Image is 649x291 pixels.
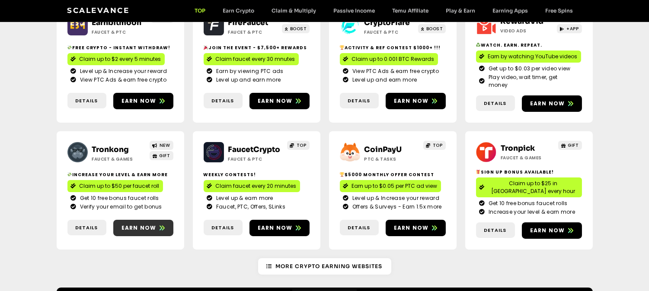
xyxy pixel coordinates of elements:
[530,100,565,108] span: Earn now
[325,7,384,14] a: Passive Income
[263,7,325,14] a: Claim & Multiply
[350,194,439,202] span: Level up & Increase your reward
[276,263,383,270] span: More Crypto Earning Websites
[287,141,310,150] a: TOP
[92,29,146,35] h2: Faucet & PTC
[258,224,293,232] span: Earn now
[228,29,282,35] h2: Faucet & PTC
[486,199,568,207] span: Get 10 free bonus faucet rolls
[340,44,446,51] h2: Activity & ref contest $1000+ !!!
[113,93,173,109] a: Earn now
[567,25,579,32] span: +APP
[438,7,484,14] a: Play & Earn
[67,220,106,236] a: Details
[386,220,446,236] a: Earn now
[67,45,72,50] img: 💸
[488,180,579,195] span: Claim up to $25 in [GEOGRAPHIC_DATA] every hour
[558,141,582,150] a: GIFT
[484,227,507,234] span: Details
[76,224,98,231] span: Details
[433,142,443,149] span: TOP
[204,93,243,109] a: Details
[160,152,170,159] span: GIFT
[522,222,582,239] a: Earn now
[204,220,243,236] a: Details
[501,17,544,26] a: RewardVid
[568,142,579,149] span: GIFT
[537,7,582,14] a: Free Spins
[426,25,443,32] span: BOOST
[364,156,419,162] h2: ptc & Tasks
[214,7,263,14] a: Earn Crypto
[80,182,160,190] span: Claim up to $50 per faucet roll
[78,76,166,84] span: View PTC Ads & earn free crypto
[352,55,435,63] span: Claim up to 0.001 BTC Rewards
[340,220,379,236] a: Details
[214,67,284,75] span: Earn by viewing PTC ads
[67,44,173,51] h2: Free crypto - Instant withdraw!
[350,76,417,84] span: Level up and earn more
[150,151,173,160] a: GIFT
[214,76,281,84] span: Level up and earn more
[204,180,300,192] a: Claim faucet every 20 minutes
[216,182,297,190] span: Claim faucet every 20 minutes
[67,172,72,177] img: 💸
[160,142,170,149] span: NEW
[476,43,480,47] img: ♻️
[80,55,161,63] span: Claim up to $2 every 5 minutes
[348,224,371,231] span: Details
[476,169,582,175] h2: Sign Up Bonus Available!
[67,93,106,109] a: Details
[204,45,208,50] img: 🎉
[297,142,307,149] span: TOP
[476,177,582,197] a: Claim up to $25 in [GEOGRAPHIC_DATA] every hour
[78,67,167,75] span: Level up & Increase your reward
[423,141,446,150] a: TOP
[113,220,173,236] a: Earn now
[78,194,159,202] span: Get 10 free bonus faucet rolls
[67,53,165,65] a: Claim up to $2 every 5 minutes
[386,93,446,109] a: Earn now
[216,55,295,63] span: Claim faucet every 30 mnutes
[364,29,419,35] h2: Faucet & PTC
[282,24,310,33] a: BOOST
[204,44,310,51] h2: Join the event - $7,500+ Rewards
[394,97,429,105] span: Earn now
[92,18,142,27] a: Earnbitmoon
[350,67,439,75] span: View PTC Ads & earn free crypto
[476,42,582,48] h2: Watch. Earn. Repeat.
[350,203,442,211] span: Offers & Surveys - Earn 1.5x more
[67,6,130,15] a: Scalevance
[364,18,410,27] a: CryptoFlare
[522,95,582,112] a: Earn now
[340,180,441,192] a: Earn up to $0.05 per PTC ad view
[212,224,234,231] span: Details
[92,156,146,162] h2: Faucet & Games
[340,53,438,65] a: Claim up to 0.001 BTC Rewards
[486,208,575,216] span: Increase your level & earn more
[352,182,438,190] span: Earn up to $0.05 per PTC ad view
[290,25,307,32] span: BOOST
[340,172,344,177] img: 🏆
[150,141,173,150] a: NEW
[501,155,555,161] h2: Faucet & Games
[228,18,269,27] a: FireFaucet
[214,203,285,211] span: Faucet, PTC, Offers, SLinks
[249,93,310,109] a: Earn now
[212,97,234,104] span: Details
[364,145,402,154] a: CoinPayU
[348,97,371,104] span: Details
[501,144,535,153] a: Tronpick
[476,222,515,238] a: Details
[228,156,282,162] h2: Faucet & PTC
[557,24,582,33] a: +APP
[530,227,565,234] span: Earn now
[214,194,273,202] span: Level up & earn more
[249,220,310,236] a: Earn now
[228,145,281,154] a: FaucetCrypto
[384,7,438,14] a: Temu Affiliate
[78,203,162,211] span: Verify your email to get bonus
[476,170,480,174] img: 🎁
[92,145,129,154] a: Tronkong
[418,24,446,33] a: BOOST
